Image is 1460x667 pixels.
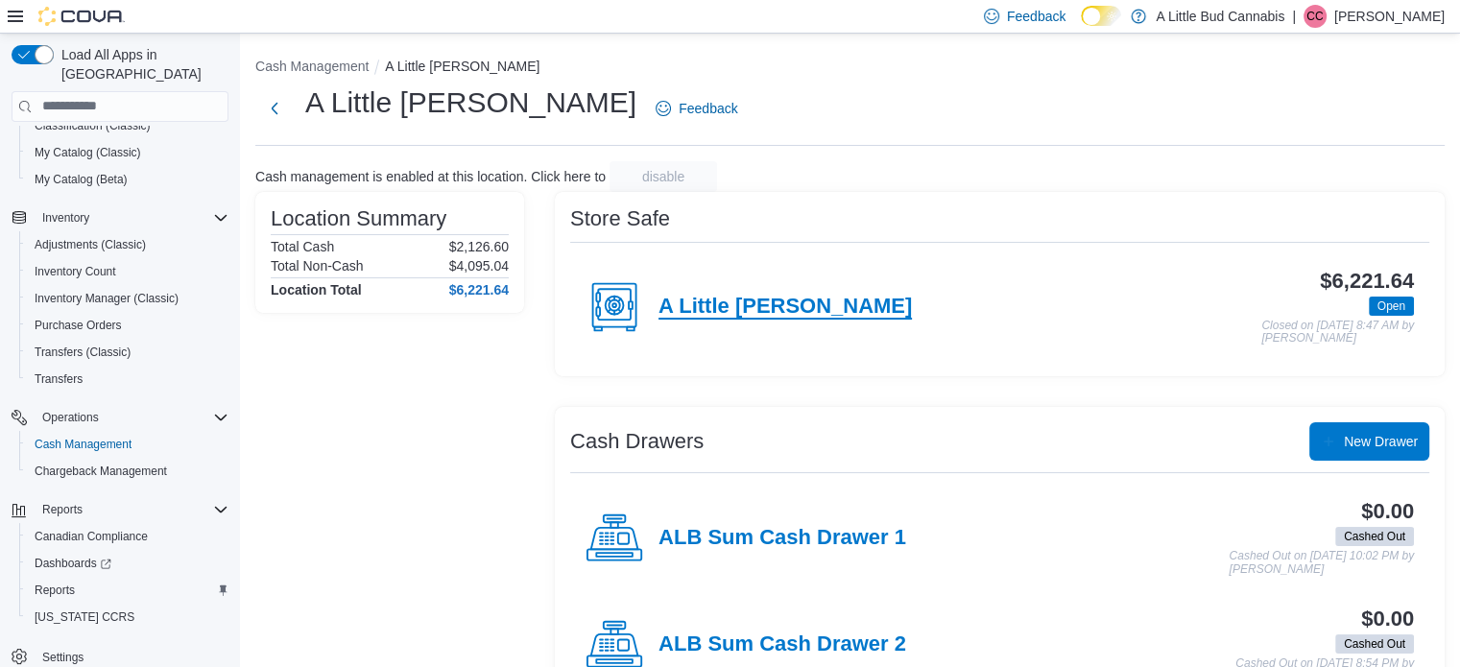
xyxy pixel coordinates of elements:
h6: Total Cash [271,239,334,254]
button: Inventory [4,204,236,231]
p: A Little Bud Cannabis [1156,5,1284,28]
h3: Store Safe [570,207,670,230]
span: Transfers [35,371,83,387]
a: My Catalog (Beta) [27,168,135,191]
span: My Catalog (Beta) [27,168,228,191]
button: Inventory Manager (Classic) [19,285,236,312]
span: Feedback [1007,7,1065,26]
a: Adjustments (Classic) [27,233,154,256]
span: My Catalog (Beta) [35,172,128,187]
button: Cash Management [19,431,236,458]
span: Transfers [27,368,228,391]
button: My Catalog (Classic) [19,139,236,166]
h4: ALB Sum Cash Drawer 1 [658,526,906,551]
span: Inventory [42,210,89,226]
a: Feedback [648,89,745,128]
span: Purchase Orders [35,318,122,333]
a: Chargeback Management [27,460,175,483]
span: Canadian Compliance [35,529,148,544]
a: Inventory Manager (Classic) [27,287,186,310]
span: [US_STATE] CCRS [35,609,134,625]
span: Dashboards [35,556,111,571]
p: $2,126.60 [449,239,509,254]
span: Reports [42,502,83,517]
span: Cashed Out [1344,528,1405,545]
h3: $6,221.64 [1320,270,1414,293]
span: My Catalog (Classic) [27,141,228,164]
button: Classification (Classic) [19,112,236,139]
span: Operations [35,406,228,429]
a: [US_STATE] CCRS [27,606,142,629]
span: Operations [42,410,99,425]
span: disable [642,167,684,186]
button: Reports [4,496,236,523]
a: Dashboards [27,552,119,575]
span: Cashed Out [1344,635,1405,653]
button: Transfers (Classic) [19,339,236,366]
span: Canadian Compliance [27,525,228,548]
span: New Drawer [1344,432,1418,451]
h4: A Little [PERSON_NAME] [658,295,912,320]
p: $4,095.04 [449,258,509,274]
button: My Catalog (Beta) [19,166,236,193]
span: Chargeback Management [35,464,167,479]
button: A Little [PERSON_NAME] [385,59,539,74]
h4: ALB Sum Cash Drawer 2 [658,632,906,657]
h3: $0.00 [1361,607,1414,631]
span: Settings [42,650,84,665]
a: Purchase Orders [27,314,130,337]
span: Washington CCRS [27,606,228,629]
button: Inventory Count [19,258,236,285]
span: Inventory Count [27,260,228,283]
span: Open [1369,297,1414,316]
a: Transfers (Classic) [27,341,138,364]
img: Cova [38,7,125,26]
span: Open [1377,298,1405,315]
button: Inventory [35,206,97,229]
p: Cashed Out on [DATE] 10:02 PM by [PERSON_NAME] [1229,550,1414,576]
span: Chargeback Management [27,460,228,483]
span: Purchase Orders [27,314,228,337]
span: Transfers (Classic) [35,345,131,360]
p: Closed on [DATE] 8:47 AM by [PERSON_NAME] [1261,320,1414,345]
span: Dark Mode [1081,26,1082,27]
span: Cash Management [35,437,132,452]
h3: Cash Drawers [570,430,704,453]
span: Adjustments (Classic) [35,237,146,252]
h3: $0.00 [1361,500,1414,523]
span: Adjustments (Classic) [27,233,228,256]
a: My Catalog (Classic) [27,141,149,164]
span: Reports [35,498,228,521]
a: Reports [27,579,83,602]
button: Purchase Orders [19,312,236,339]
p: [PERSON_NAME] [1334,5,1445,28]
span: CC [1306,5,1323,28]
button: [US_STATE] CCRS [19,604,236,631]
p: Cash management is enabled at this location. Click here to [255,169,606,184]
span: Load All Apps in [GEOGRAPHIC_DATA] [54,45,228,83]
span: Transfers (Classic) [27,341,228,364]
span: Dashboards [27,552,228,575]
span: Classification (Classic) [35,118,151,133]
span: Cashed Out [1335,527,1414,546]
span: Inventory Manager (Classic) [27,287,228,310]
button: Next [255,89,294,128]
span: Feedback [679,99,737,118]
button: Reports [35,498,90,521]
button: Transfers [19,366,236,393]
h6: Total Non-Cash [271,258,364,274]
button: Chargeback Management [19,458,236,485]
span: Inventory [35,206,228,229]
h4: Location Total [271,282,362,298]
h1: A Little [PERSON_NAME] [305,83,636,122]
button: New Drawer [1309,422,1429,461]
p: | [1292,5,1296,28]
a: Inventory Count [27,260,124,283]
a: Transfers [27,368,90,391]
button: Canadian Compliance [19,523,236,550]
span: Reports [35,583,75,598]
button: disable [610,161,717,192]
nav: An example of EuiBreadcrumbs [255,57,1445,80]
span: Cashed Out [1335,634,1414,654]
span: My Catalog (Classic) [35,145,141,160]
